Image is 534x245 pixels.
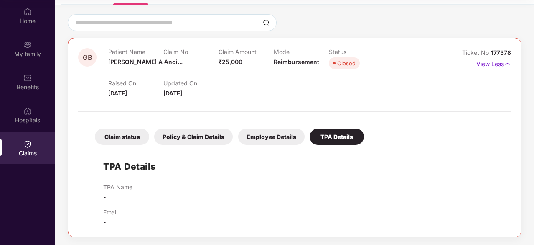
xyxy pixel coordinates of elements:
[274,48,329,55] p: Mode
[95,129,149,145] div: Claim status
[103,160,156,173] h1: TPA Details
[23,107,32,115] img: svg+xml;base64,PHN2ZyBpZD0iSG9zcGl0YWxzIiB4bWxucz0iaHR0cDovL3d3dy53My5vcmcvMjAwMC9zdmciIHdpZHRoPS...
[154,129,233,145] div: Policy & Claim Details
[108,58,183,65] span: [PERSON_NAME] A Andi...
[219,58,242,65] span: ₹25,000
[337,59,356,67] div: Closed
[103,209,117,216] p: Email
[219,48,274,55] p: Claim Amount
[504,59,511,69] img: svg+xml;base64,PHN2ZyB4bWxucz0iaHR0cDovL3d3dy53My5vcmcvMjAwMC9zdmciIHdpZHRoPSIxNyIgaGVpZ2h0PSIxNy...
[238,129,305,145] div: Employee Details
[103,193,106,201] span: -
[263,19,270,26] img: svg+xml;base64,PHN2ZyBpZD0iU2VhcmNoLTMyeDMyIiB4bWxucz0iaHR0cDovL3d3dy53My5vcmcvMjAwMC9zdmciIHdpZH...
[163,90,182,97] span: [DATE]
[83,54,92,61] span: GB
[23,74,32,82] img: svg+xml;base64,PHN2ZyBpZD0iQmVuZWZpdHMiIHhtbG5zPSJodHRwOi8vd3d3LnczLm9yZy8yMDAwL3N2ZyIgd2lkdGg9Ij...
[108,90,127,97] span: [DATE]
[23,41,32,49] img: svg+xml;base64,PHN2ZyB3aWR0aD0iMjAiIGhlaWdodD0iMjAiIHZpZXdCb3g9IjAgMCAyMCAyMCIgZmlsbD0ibm9uZSIgeG...
[274,58,319,65] span: Reimbursement
[163,58,166,65] span: -
[163,80,219,87] p: Updated On
[329,48,384,55] p: Status
[476,57,511,69] p: View Less
[108,48,163,55] p: Patient Name
[491,49,511,56] span: 177378
[103,183,132,191] p: TPA Name
[103,219,106,226] span: -
[462,49,491,56] span: Ticket No
[23,8,32,16] img: svg+xml;base64,PHN2ZyBpZD0iSG9tZSIgeG1sbnM9Imh0dHA6Ly93d3cudzMub3JnLzIwMDAvc3ZnIiB3aWR0aD0iMjAiIG...
[108,80,163,87] p: Raised On
[310,129,364,145] div: TPA Details
[163,48,219,55] p: Claim No
[23,140,32,148] img: svg+xml;base64,PHN2ZyBpZD0iQ2xhaW0iIHhtbG5zPSJodHRwOi8vd3d3LnczLm9yZy8yMDAwL3N2ZyIgd2lkdGg9IjIwIi...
